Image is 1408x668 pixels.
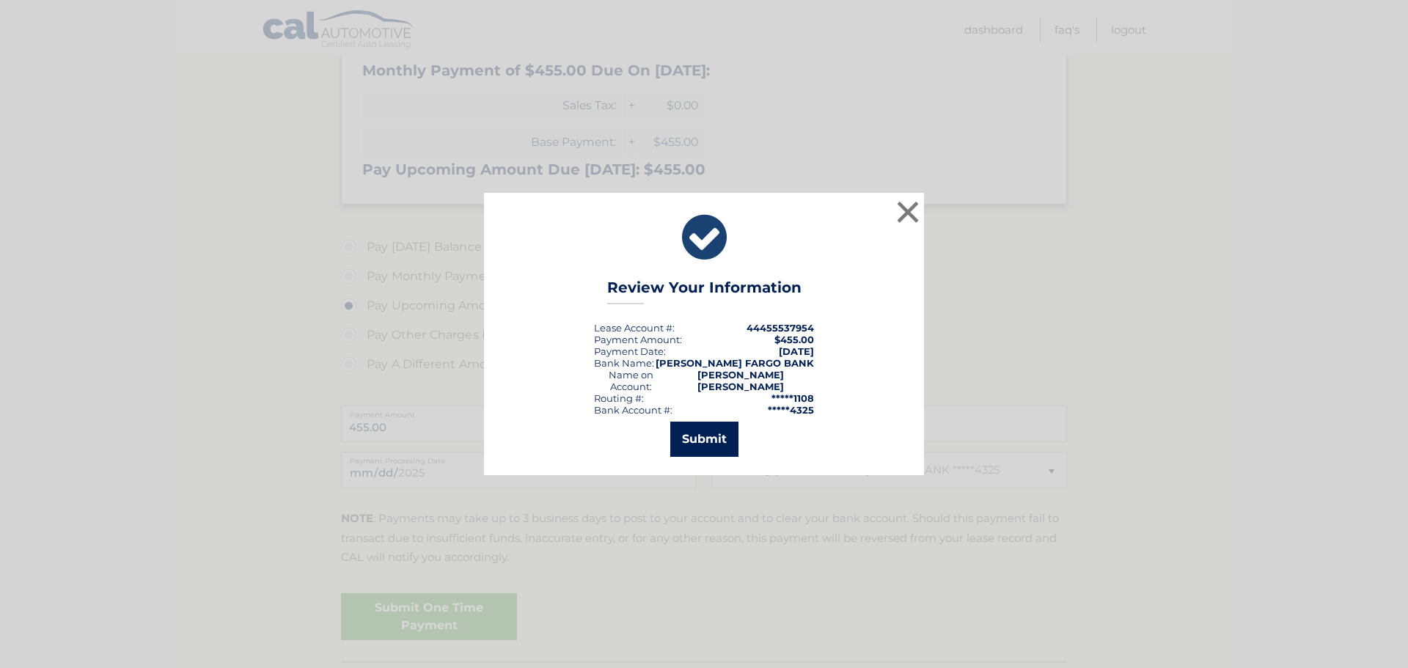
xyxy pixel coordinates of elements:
[779,345,814,357] span: [DATE]
[656,357,814,369] strong: [PERSON_NAME] FARGO BANK
[594,345,664,357] span: Payment Date
[747,322,814,334] strong: 44455537954
[594,404,672,416] div: Bank Account #:
[697,369,784,392] strong: [PERSON_NAME] [PERSON_NAME]
[893,197,923,227] button: ×
[607,279,802,304] h3: Review Your Information
[594,392,644,404] div: Routing #:
[594,322,675,334] div: Lease Account #:
[774,334,814,345] span: $455.00
[594,357,654,369] div: Bank Name:
[670,422,738,457] button: Submit
[594,369,668,392] div: Name on Account:
[594,334,682,345] div: Payment Amount:
[594,345,666,357] div: :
